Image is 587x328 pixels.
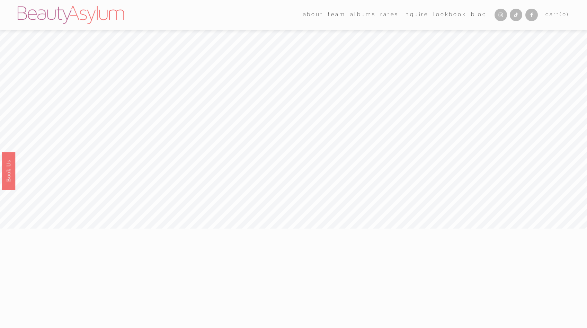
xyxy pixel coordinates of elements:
[495,9,507,21] a: Instagram
[562,11,567,18] span: 0
[471,10,487,20] a: Blog
[433,10,466,20] a: Lookbook
[328,10,346,20] a: folder dropdown
[560,11,569,18] span: ( )
[525,9,538,21] a: Facebook
[545,10,569,19] a: 0 items in cart
[328,10,346,19] span: team
[303,10,323,19] span: about
[18,6,124,24] img: Beauty Asylum | Bridal Hair &amp; Makeup Charlotte &amp; Atlanta
[303,10,323,20] a: folder dropdown
[2,152,15,189] a: Book Us
[510,9,522,21] a: TikTok
[380,10,399,20] a: Rates
[403,10,429,20] a: Inquire
[350,10,375,20] a: albums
